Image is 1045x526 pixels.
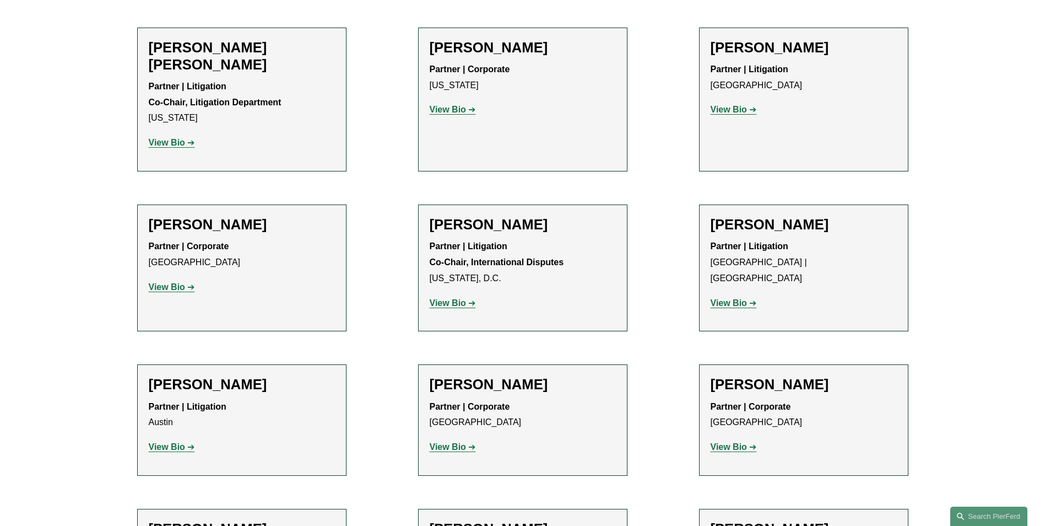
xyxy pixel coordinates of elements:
[149,138,195,147] a: View Bio
[149,138,185,147] strong: View Bio
[711,216,897,233] h2: [PERSON_NAME]
[711,65,788,74] strong: Partner | Litigation
[430,442,466,452] strong: View Bio
[950,507,1027,526] a: Search this site
[430,402,510,411] strong: Partner | Corporate
[149,376,335,393] h2: [PERSON_NAME]
[430,105,466,114] strong: View Bio
[711,241,788,251] strong: Partner | Litigation
[430,216,616,233] h2: [PERSON_NAME]
[149,216,335,233] h2: [PERSON_NAME]
[430,298,466,308] strong: View Bio
[149,442,195,452] a: View Bio
[430,239,616,286] p: [US_STATE], D.C.
[430,105,476,114] a: View Bio
[711,239,897,286] p: [GEOGRAPHIC_DATA] | [GEOGRAPHIC_DATA]
[711,298,747,308] strong: View Bio
[430,298,476,308] a: View Bio
[149,39,335,73] h2: [PERSON_NAME] [PERSON_NAME]
[430,62,616,94] p: [US_STATE]
[430,65,510,74] strong: Partner | Corporate
[149,402,226,411] strong: Partner | Litigation
[711,376,897,393] h2: [PERSON_NAME]
[149,442,185,452] strong: View Bio
[711,402,791,411] strong: Partner | Corporate
[149,241,229,251] strong: Partner | Corporate
[711,298,757,308] a: View Bio
[149,282,185,292] strong: View Bio
[711,62,897,94] p: [GEOGRAPHIC_DATA]
[711,399,897,431] p: [GEOGRAPHIC_DATA]
[711,105,757,114] a: View Bio
[430,39,616,56] h2: [PERSON_NAME]
[149,239,335,271] p: [GEOGRAPHIC_DATA]
[149,79,335,126] p: [US_STATE]
[149,282,195,292] a: View Bio
[711,442,757,452] a: View Bio
[430,442,476,452] a: View Bio
[149,82,281,107] strong: Partner | Litigation Co-Chair, Litigation Department
[711,39,897,56] h2: [PERSON_NAME]
[711,442,747,452] strong: View Bio
[430,241,564,267] strong: Partner | Litigation Co-Chair, International Disputes
[711,105,747,114] strong: View Bio
[149,399,335,431] p: Austin
[430,376,616,393] h2: [PERSON_NAME]
[430,399,616,431] p: [GEOGRAPHIC_DATA]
